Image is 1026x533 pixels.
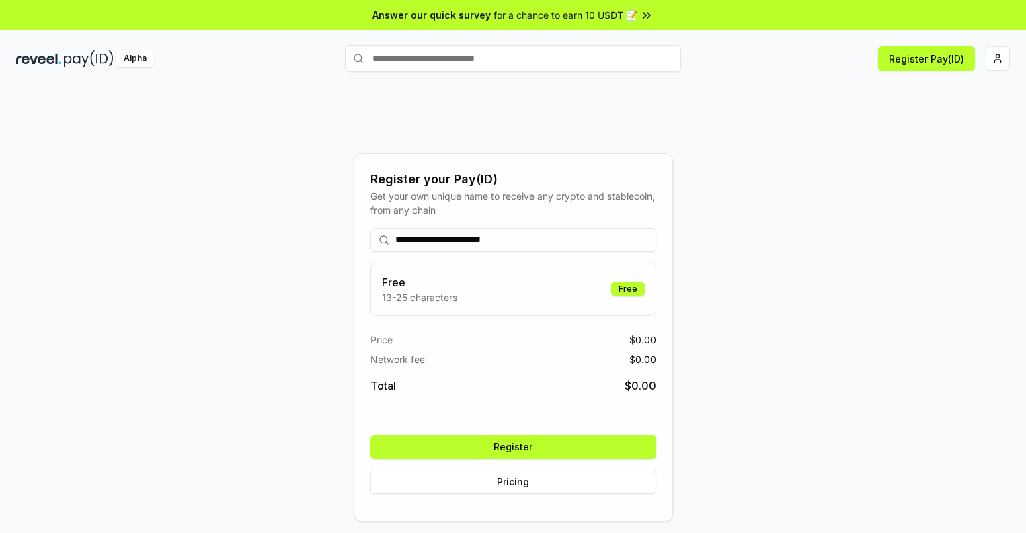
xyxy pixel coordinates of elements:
[611,282,645,296] div: Free
[629,352,656,366] span: $ 0.00
[370,435,656,459] button: Register
[64,50,114,67] img: pay_id
[370,189,656,217] div: Get your own unique name to receive any crypto and stablecoin, from any chain
[629,333,656,347] span: $ 0.00
[372,8,491,22] span: Answer our quick survey
[370,378,396,394] span: Total
[370,333,393,347] span: Price
[370,352,425,366] span: Network fee
[382,290,457,304] p: 13-25 characters
[16,50,61,67] img: reveel_dark
[494,8,637,22] span: for a chance to earn 10 USDT 📝
[382,274,457,290] h3: Free
[370,470,656,494] button: Pricing
[625,378,656,394] span: $ 0.00
[370,170,656,189] div: Register your Pay(ID)
[878,46,975,71] button: Register Pay(ID)
[116,50,154,67] div: Alpha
